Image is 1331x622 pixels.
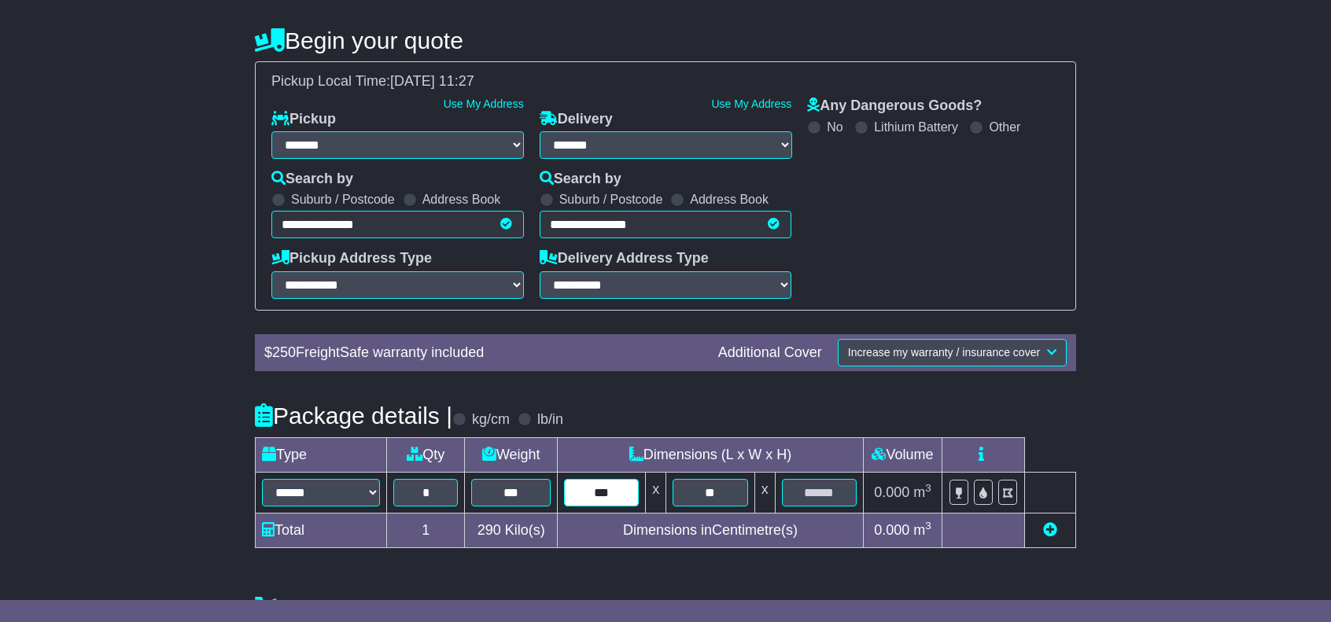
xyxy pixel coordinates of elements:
[874,120,958,134] label: Lithium Battery
[540,250,709,267] label: Delivery Address Type
[1043,522,1057,538] a: Add new item
[540,171,621,188] label: Search by
[472,411,510,429] label: kg/cm
[989,120,1020,134] label: Other
[874,522,909,538] span: 0.000
[925,520,931,532] sup: 3
[754,472,775,513] td: x
[711,98,791,110] a: Use My Address
[256,437,387,472] td: Type
[272,344,296,360] span: 250
[827,120,842,134] label: No
[710,344,830,362] div: Additional Cover
[256,513,387,547] td: Total
[558,513,864,547] td: Dimensions in Centimetre(s)
[387,513,465,547] td: 1
[256,344,710,362] div: $ FreightSafe warranty included
[477,522,501,538] span: 290
[913,484,931,500] span: m
[271,250,432,267] label: Pickup Address Type
[255,28,1076,53] h4: Begin your quote
[264,73,1067,90] div: Pickup Local Time:
[863,437,942,472] td: Volume
[390,73,474,89] span: [DATE] 11:27
[537,411,563,429] label: lb/in
[913,522,931,538] span: m
[848,346,1040,359] span: Increase my warranty / insurance cover
[271,111,336,128] label: Pickup
[925,482,931,494] sup: 3
[874,484,909,500] span: 0.000
[255,596,1076,622] h4: Truck Tail Lift
[558,437,864,472] td: Dimensions (L x W x H)
[444,98,524,110] a: Use My Address
[387,437,465,472] td: Qty
[291,192,395,207] label: Suburb / Postcode
[838,339,1067,366] button: Increase my warranty / insurance cover
[465,437,558,472] td: Weight
[271,171,353,188] label: Search by
[690,192,769,207] label: Address Book
[255,403,452,429] h4: Package details |
[646,472,666,513] td: x
[465,513,558,547] td: Kilo(s)
[422,192,501,207] label: Address Book
[559,192,663,207] label: Suburb / Postcode
[807,98,982,115] label: Any Dangerous Goods?
[540,111,613,128] label: Delivery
